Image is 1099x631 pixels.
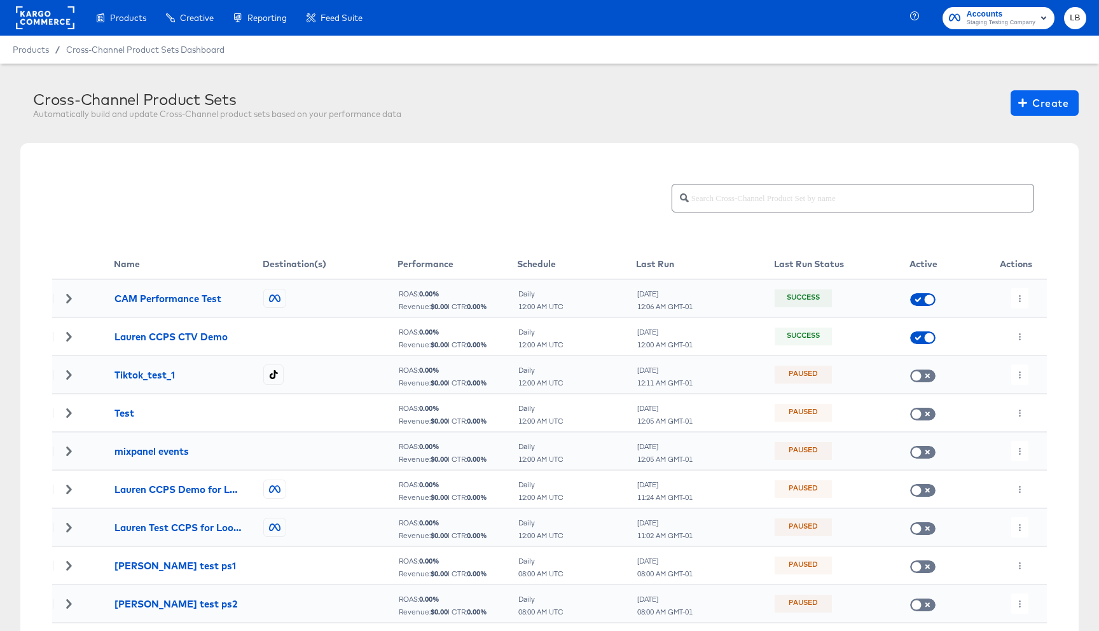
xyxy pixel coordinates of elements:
b: 0.00 % [467,492,487,502]
div: mixpanel events [114,445,189,458]
div: Toggle Row Expanded [53,561,85,570]
div: Daily [518,328,564,336]
div: Toggle Row Expanded [53,370,85,379]
div: Toggle Row Expanded [53,408,85,417]
div: [PERSON_NAME] test ps2 [114,597,237,611]
th: Schedule [517,249,636,279]
th: Performance [397,249,516,279]
span: Create [1021,94,1068,112]
div: Revenue: | CTR: [398,531,516,540]
div: Daily [518,518,564,527]
div: Paused [789,522,818,533]
div: Daily [518,366,564,375]
div: Toggle Row Expanded [53,485,85,494]
div: Toggle Row Expanded [53,447,85,455]
div: Lauren Test CCPS for Loom [114,521,242,534]
div: [DATE] [637,480,693,489]
b: $ 0.00 [431,340,448,349]
div: [DATE] [637,328,693,336]
div: ROAS: [398,328,516,336]
div: 12:00 AM UTC [518,417,564,426]
div: Daily [518,404,564,413]
div: Daily [518,442,564,451]
b: 0.00 % [419,441,439,451]
div: Paused [789,445,818,457]
b: 0.00 % [467,530,487,540]
div: Paused [789,598,818,609]
div: 11:24 AM GMT-01 [637,493,693,502]
div: [DATE] [637,518,693,527]
div: ROAS: [398,442,516,451]
div: Revenue: | CTR: [398,340,516,349]
div: 11:02 AM GMT-01 [637,531,693,540]
div: 12:00 AM UTC [518,378,564,387]
div: Toggle Row Expanded [53,332,85,341]
div: Paused [789,560,818,571]
span: Products [13,45,49,55]
div: Revenue: | CTR: [398,455,516,464]
span: Products [110,13,146,23]
div: 12:06 AM GMT-01 [637,302,693,311]
div: 12:00 AM UTC [518,340,564,349]
b: 0.00 % [419,289,439,298]
button: LB [1064,7,1086,29]
span: Feed Suite [321,13,363,23]
b: 0.00 % [467,302,487,311]
div: ROAS: [398,557,516,565]
b: 0.00 % [467,569,487,578]
b: 0.00 % [419,480,439,489]
b: 0.00 % [419,365,439,375]
div: [DATE] [637,366,693,375]
div: Lauren CCPS Demo for Loom [114,483,242,496]
a: Cross-Channel Product Sets Dashboard [66,45,225,55]
div: ROAS: [398,480,516,489]
div: Toggle Row Expanded [53,294,85,303]
div: Test [114,406,134,420]
div: Success [787,331,820,342]
b: 0.00 % [419,518,439,527]
b: 0.00 % [419,556,439,565]
div: 12:05 AM GMT-01 [637,455,693,464]
div: ROAS: [398,289,516,298]
b: $ 0.00 [431,530,448,540]
th: Last Run Status [774,249,909,279]
b: 0.00 % [467,340,487,349]
div: 12:00 AM UTC [518,531,564,540]
div: 12:00 AM UTC [518,493,564,502]
b: 0.00 % [467,454,487,464]
b: 0.00 % [467,607,487,616]
button: Create [1011,90,1079,116]
div: 12:11 AM GMT-01 [637,378,693,387]
div: ROAS: [398,595,516,604]
b: $ 0.00 [431,302,448,311]
th: Actions [985,249,1047,279]
div: Revenue: | CTR: [398,302,516,311]
b: $ 0.00 [431,378,448,387]
b: 0.00 % [467,378,487,387]
div: Revenue: | CTR: [398,417,516,426]
span: Accounts [967,8,1035,21]
div: Revenue: | CTR: [398,493,516,502]
div: [DATE] [637,595,693,604]
b: $ 0.00 [431,569,448,578]
div: [DATE] [637,289,693,298]
span: / [49,45,66,55]
div: Tiktok_test_1 [114,368,175,382]
div: Paused [789,407,818,419]
div: ROAS: [398,404,516,413]
span: Creative [180,13,214,23]
div: Daily [518,557,564,565]
b: 0.00 % [467,416,487,426]
th: Name [114,249,263,279]
div: CAM Performance Test [114,292,221,305]
b: $ 0.00 [431,607,448,616]
b: $ 0.00 [431,454,448,464]
th: Active [909,249,985,279]
div: Automatically build and update Cross-Channel product sets based on your performance data [33,108,401,120]
div: Toggle Row Expanded [53,523,85,532]
div: Revenue: | CTR: [398,569,516,578]
div: Success [787,293,820,304]
div: Daily [518,480,564,489]
div: [DATE] [637,442,693,451]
